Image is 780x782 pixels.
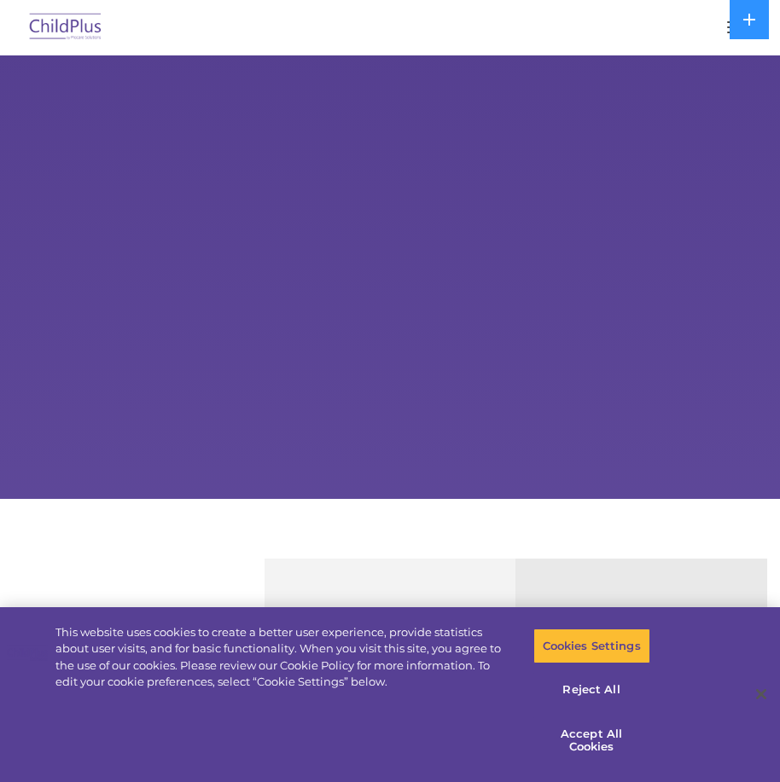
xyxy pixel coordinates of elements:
[742,675,780,713] button: Close
[533,716,650,765] button: Accept All Cookies
[533,628,650,664] button: Cookies Settings
[533,672,650,708] button: Reject All
[26,8,106,48] img: ChildPlus by Procare Solutions
[55,624,509,691] div: This website uses cookies to create a better user experience, provide statistics about user visit...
